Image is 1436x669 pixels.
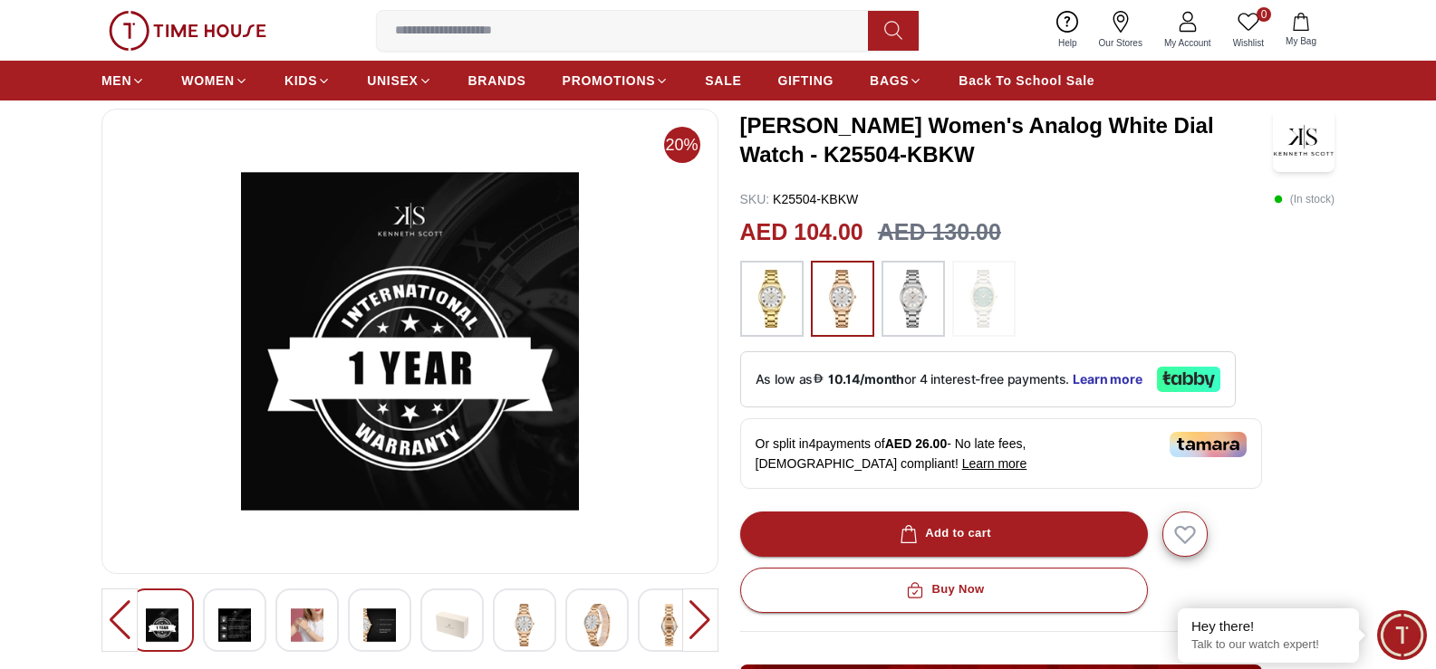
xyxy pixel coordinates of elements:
[1275,9,1327,52] button: My Bag
[902,579,984,600] div: Buy Now
[468,72,526,90] span: BRANDS
[891,270,936,328] img: ...
[291,604,323,646] img: Kenneth Scott Women's Analog White Dial Watch - K25504-GBGW
[959,64,1094,97] a: Back To School Sale
[367,72,418,90] span: UNISEX
[181,72,235,90] span: WOMEN
[101,72,131,90] span: MEN
[109,11,266,51] img: ...
[1191,637,1345,653] p: Talk to our watch expert!
[146,604,178,646] img: Kenneth Scott Women's Analog White Dial Watch - K25504-GBGW
[1278,34,1324,48] span: My Bag
[740,511,1148,557] button: Add to cart
[870,64,922,97] a: BAGS
[740,192,770,206] span: SKU :
[1088,7,1153,53] a: Our Stores
[705,72,741,90] span: SALE
[878,215,1001,250] h3: AED 130.00
[218,604,251,646] img: Kenneth Scott Women's Analog White Dial Watch - K25504-GBGW
[1222,7,1275,53] a: 0Wishlist
[1377,610,1427,660] div: Chat Widget
[777,64,834,97] a: GIFTING
[1274,190,1335,208] p: ( In stock )
[363,604,396,646] img: Kenneth Scott Women's Analog White Dial Watch - K25504-GBGW
[885,436,947,451] span: AED 26.00
[777,72,834,90] span: GIFTING
[740,190,859,208] p: K25504-KBKW
[653,604,686,646] img: Kenneth Scott Women's Analog White Dial Watch - K25504-GBGW
[117,124,703,559] img: Kenneth Scott Women's Analog White Dial Watch - K25504-GBGW
[962,456,1027,471] span: Learn more
[508,604,541,646] img: Kenneth Scott Women's Analog White Dial Watch - K25504-GBGW
[740,111,1273,169] h3: [PERSON_NAME] Women's Analog White Dial Watch - K25504-KBKW
[740,418,1262,489] div: Or split in 4 payments of - No late fees, [DEMOGRAPHIC_DATA] compliant!
[1092,36,1150,50] span: Our Stores
[664,127,700,163] span: 20%
[1047,7,1088,53] a: Help
[749,270,795,328] img: ...
[896,523,991,544] div: Add to cart
[1051,36,1084,50] span: Help
[284,64,331,97] a: KIDS
[436,604,468,646] img: Kenneth Scott Women's Analog White Dial Watch - K25504-GBGW
[705,64,741,97] a: SALE
[740,568,1148,613] button: Buy Now
[468,64,526,97] a: BRANDS
[961,270,1007,328] img: ...
[959,72,1094,90] span: Back To School Sale
[101,64,145,97] a: MEN
[367,64,431,97] a: UNISEX
[1257,7,1271,22] span: 0
[581,604,613,646] img: Kenneth Scott Women's Analog White Dial Watch - K25504-GBGW
[1226,36,1271,50] span: Wishlist
[820,270,865,328] img: ...
[284,72,317,90] span: KIDS
[563,64,670,97] a: PROMOTIONS
[1157,36,1219,50] span: My Account
[740,215,863,250] h2: AED 104.00
[563,72,656,90] span: PROMOTIONS
[1170,432,1247,457] img: Tamara
[1191,617,1345,636] div: Hey there!
[181,64,248,97] a: WOMEN
[1273,109,1335,172] img: Kenneth Scott Women's Analog White Dial Watch - K25504-KBKW
[870,72,909,90] span: BAGS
